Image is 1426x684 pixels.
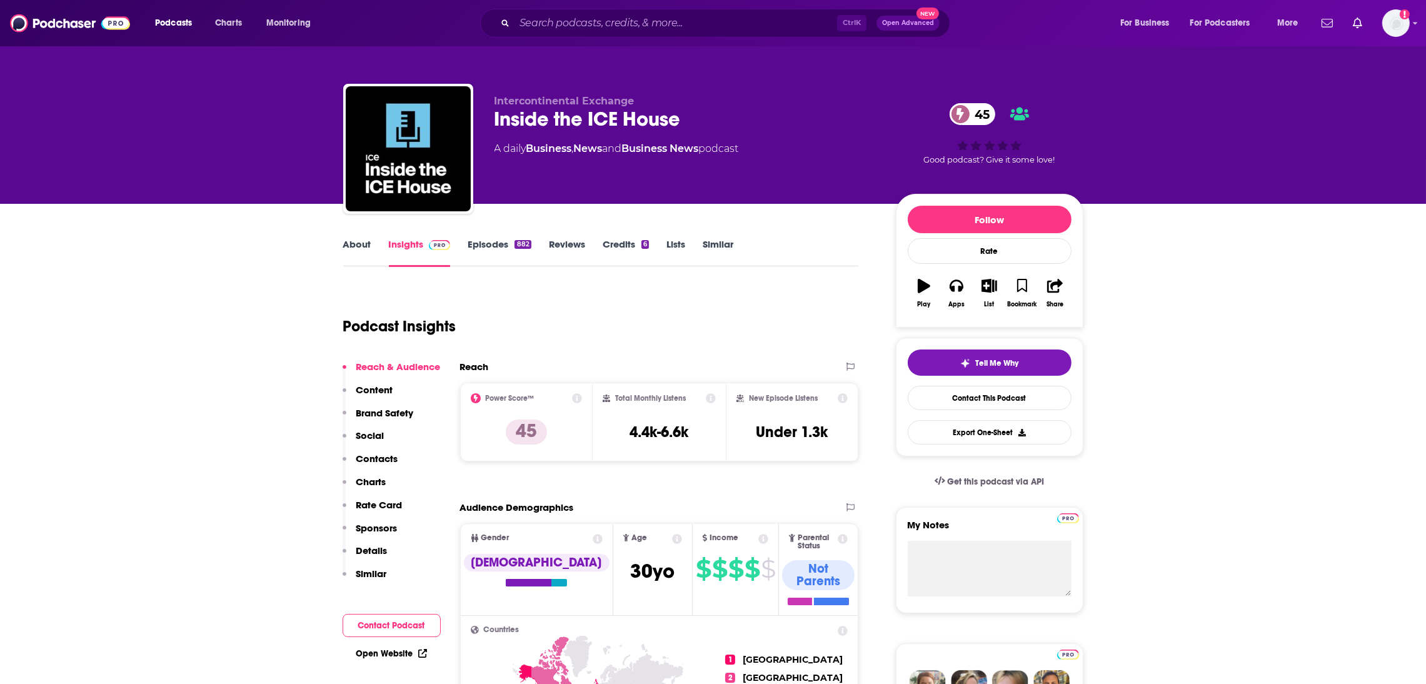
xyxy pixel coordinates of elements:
[725,655,735,665] span: 1
[549,238,585,267] a: Reviews
[515,240,531,249] div: 882
[973,271,1005,316] button: List
[495,141,739,156] div: A daily podcast
[155,14,192,32] span: Podcasts
[356,384,393,396] p: Content
[468,238,531,267] a: Episodes882
[1057,513,1079,523] img: Podchaser Pro
[1047,301,1063,308] div: Share
[1382,9,1410,37] button: Show profile menu
[343,238,371,267] a: About
[343,568,387,591] button: Similar
[495,95,635,107] span: Intercontinental Exchange
[343,317,456,336] h1: Podcast Insights
[356,407,414,419] p: Brand Safety
[464,554,610,571] div: [DEMOGRAPHIC_DATA]
[1057,650,1079,660] img: Podchaser Pro
[356,361,441,373] p: Reach & Audience
[343,453,398,476] button: Contacts
[346,86,471,211] img: Inside the ICE House
[960,358,970,368] img: tell me why sparkle
[356,522,398,534] p: Sponsors
[925,466,1055,497] a: Get this podcast via API
[756,423,828,441] h3: Under 1.3k
[1268,13,1314,33] button: open menu
[876,16,940,31] button: Open AdvancedNew
[356,430,384,441] p: Social
[950,103,996,125] a: 45
[572,143,574,154] span: ,
[574,143,603,154] a: News
[266,14,311,32] span: Monitoring
[1348,13,1367,34] a: Show notifications dropdown
[725,673,735,683] span: 2
[343,407,414,430] button: Brand Safety
[630,559,675,583] span: 30 yo
[908,386,1072,410] a: Contact This Podcast
[481,534,510,542] span: Gender
[1006,271,1038,316] button: Bookmark
[343,361,441,384] button: Reach & Audience
[486,394,535,403] h2: Power Score™
[1317,13,1338,34] a: Show notifications dropdown
[837,15,866,31] span: Ctrl K
[908,271,940,316] button: Play
[1277,14,1298,32] span: More
[343,522,398,545] button: Sponsors
[985,301,995,308] div: List
[343,614,441,637] button: Contact Podcast
[1120,14,1170,32] span: For Business
[460,361,489,373] h2: Reach
[343,384,393,407] button: Content
[515,13,837,33] input: Search podcasts, credits, & more...
[506,420,547,445] p: 45
[622,143,699,154] a: Business News
[749,394,818,403] h2: New Episode Listens
[798,534,836,550] span: Parental Status
[712,559,727,579] span: $
[389,238,451,267] a: InsightsPodchaser Pro
[908,420,1072,445] button: Export One-Sheet
[343,476,386,499] button: Charts
[641,240,649,249] div: 6
[356,545,388,556] p: Details
[460,501,574,513] h2: Audience Demographics
[492,9,962,38] div: Search podcasts, credits, & more...
[940,271,973,316] button: Apps
[215,14,242,32] span: Charts
[743,672,843,683] span: [GEOGRAPHIC_DATA]
[1057,511,1079,523] a: Pro website
[631,534,647,542] span: Age
[916,8,939,19] span: New
[948,301,965,308] div: Apps
[1182,13,1268,33] button: open menu
[782,560,855,590] div: Not Parents
[703,238,733,267] a: Similar
[343,430,384,453] button: Social
[526,143,572,154] a: Business
[666,238,685,267] a: Lists
[484,626,520,634] span: Countries
[975,358,1018,368] span: Tell Me Why
[1382,9,1410,37] span: Logged in as LindaBurns
[429,240,451,250] img: Podchaser Pro
[761,559,775,579] span: $
[1007,301,1037,308] div: Bookmark
[743,654,843,665] span: [GEOGRAPHIC_DATA]
[10,11,130,35] img: Podchaser - Follow, Share and Rate Podcasts
[1190,14,1250,32] span: For Podcasters
[908,238,1072,264] div: Rate
[908,519,1072,541] label: My Notes
[908,350,1072,376] button: tell me why sparkleTell Me Why
[1400,9,1410,19] svg: Add a profile image
[343,545,388,568] button: Details
[343,499,403,522] button: Rate Card
[615,394,686,403] h2: Total Monthly Listens
[1038,271,1071,316] button: Share
[1382,9,1410,37] img: User Profile
[630,423,688,441] h3: 4.4k-6.6k
[882,20,934,26] span: Open Advanced
[728,559,743,579] span: $
[1057,648,1079,660] a: Pro website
